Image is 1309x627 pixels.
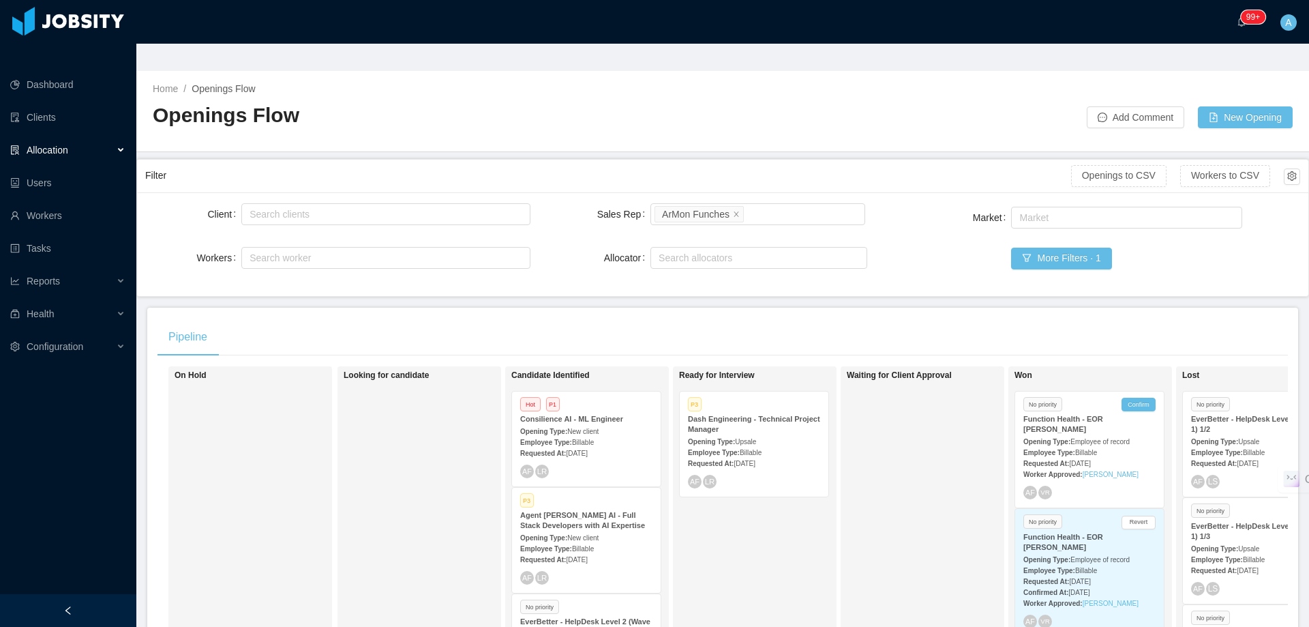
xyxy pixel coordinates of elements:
a: icon: robotUsers [10,169,125,196]
span: Billable [572,545,594,553]
h1: Candidate Identified [511,370,702,381]
strong: Dash Engineering - Technical Project Manager [688,415,820,433]
span: [DATE] [566,450,587,457]
span: [DATE] [734,460,755,467]
i: icon: line-chart [10,276,20,286]
a: icon: profileTasks [10,235,125,262]
h1: On Hold [175,370,365,381]
span: Billable [740,449,762,456]
span: Reports [27,276,60,287]
button: icon: file-addNew Opening [1198,106,1293,128]
span: AF [1025,489,1035,497]
span: P1 [546,397,560,411]
span: LR [537,467,547,476]
span: Billable [1075,449,1097,456]
li: ArMon Funches [654,206,744,222]
input: Allocator [654,250,662,266]
span: Openings Flow [192,83,255,94]
label: Workers [196,252,241,263]
span: Billable [572,439,594,446]
span: VR [1040,489,1050,497]
button: Openings to CSV [1071,165,1167,187]
span: Employee of record [1070,438,1130,446]
span: P3 [688,397,702,411]
a: icon: userWorkers [10,202,125,229]
span: AF [522,467,532,476]
span: No priority [1191,504,1230,518]
strong: Opening Type: [688,438,735,446]
button: Revert [1122,516,1156,529]
span: Upsale [1238,438,1259,446]
h1: Waiting for Client Approval [847,370,1038,381]
span: P3 [520,493,534,508]
span: [DATE] [1237,567,1258,574]
span: Upsale [1238,545,1259,553]
strong: Requested At: [520,450,566,457]
i: icon: setting [10,342,20,351]
strong: Opening Type: [1191,545,1238,553]
strong: Consilience AI - ML Engineer [520,415,623,423]
button: icon: messageAdd Comment [1087,106,1184,128]
span: AF [1025,617,1035,626]
div: Search allocators [659,251,853,265]
strong: Employee Type: [688,449,740,456]
button: icon: setting [1284,169,1300,185]
strong: Opening Type: [1191,438,1238,446]
a: [PERSON_NAME] [1083,600,1139,607]
h2: Openings Flow [153,102,723,130]
span: No priority [520,600,559,614]
span: No priority [1023,397,1062,411]
strong: Requested At: [688,460,734,467]
strong: Employee Type: [520,545,572,553]
strong: Requested At: [520,556,566,564]
i: icon: medicine-box [10,309,20,319]
a: icon: pie-chartDashboard [10,71,125,98]
span: VR [1040,618,1050,626]
div: Market [1019,211,1228,224]
span: A [1285,14,1291,31]
span: AF [1193,478,1203,486]
button: Confirm [1122,398,1156,411]
span: / [183,83,186,94]
strong: Function Health - EOR [PERSON_NAME] [1023,533,1103,551]
span: Employee of record [1070,556,1130,564]
label: Sales Rep [597,209,650,220]
a: icon: auditClients [10,104,125,131]
i: icon: left [63,606,73,615]
h1: Won [1014,370,1205,381]
strong: Worker Approved: [1023,600,1083,607]
span: New client [567,428,599,435]
span: Billable [1243,556,1265,564]
span: Billable [1243,449,1265,456]
div: Search worker [250,251,509,265]
span: [DATE] [1069,460,1090,467]
span: AF [690,478,699,486]
i: icon: solution [10,145,20,155]
strong: Opening Type: [1023,556,1070,564]
label: Market [973,212,1012,223]
span: Billable [1075,567,1097,574]
div: Search clients [250,207,515,221]
label: Client [207,209,241,220]
span: No priority [1191,397,1230,411]
button: Workers to CSV [1180,165,1270,187]
i: icon: close [733,210,740,218]
label: Allocator [604,252,650,263]
strong: Opening Type: [520,428,567,435]
strong: Worker Approved: [1023,471,1083,478]
strong: Employee Type: [520,439,572,446]
strong: Requested At: [1023,460,1069,467]
strong: Confirmed At: [1023,589,1068,596]
strong: Agent [PERSON_NAME] AI - Full Stack Developers with AI Expertise [520,511,645,529]
span: LR [537,573,547,582]
span: [DATE] [1237,460,1258,467]
button: icon: filterMore Filters · 1 [1011,248,1111,269]
input: Client [245,206,253,222]
input: Sales Rep [747,206,754,222]
strong: Employee Type: [1023,567,1075,574]
span: AF [1193,585,1203,593]
strong: Employee Type: [1191,556,1243,564]
strong: Employee Type: [1023,449,1075,456]
span: No priority [1191,611,1230,625]
span: LR [705,477,715,486]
